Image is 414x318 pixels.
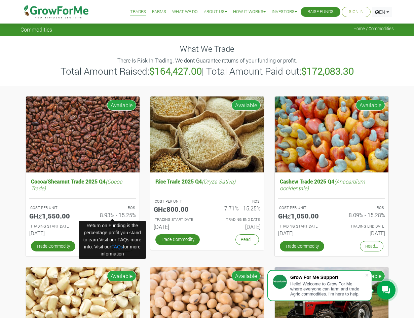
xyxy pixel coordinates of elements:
i: (Anacardium occidentale) [280,178,365,191]
p: ROS [213,199,260,204]
h6: 8.93% - 15.25% [88,212,136,218]
a: Read... [235,234,259,245]
h4: What We Trade [21,44,394,54]
p: Estimated Trading End Date [338,224,384,229]
i: (Oryza Sativa) [202,178,235,185]
b: $172,083.30 [301,65,354,77]
div: Grow For Me Support [290,275,365,280]
a: Investors [272,8,297,15]
h6: 7.71% - 15.25% [212,205,261,211]
p: Estimated Trading Start Date [279,224,326,229]
a: Trade Commodity [31,241,75,251]
h6: [DATE] [212,224,261,230]
h5: GHȼ1,550.00 [29,212,78,220]
span: Home / Commodities [353,26,394,31]
a: Farms [152,8,166,15]
a: EN [372,7,392,17]
a: Trade Commodity [155,234,200,245]
h5: Cocoa/Shearnut Trade 2025 Q4 [29,176,136,193]
span: Available [356,271,385,281]
i: (Cocoa Trade) [31,178,122,191]
a: What We Do [172,8,198,15]
h5: Cashew Trade 2025 Q4 [278,176,385,193]
h6: [DATE] [154,224,202,230]
a: Rice Trade 2025 Q4(Oryza Sativa) COST PER UNIT GHȼ800.00 ROS 7.71% - 15.25% TRADING START DATE [D... [154,176,261,233]
p: COST PER UNIT [30,205,77,211]
a: Cashew Trade 2025 Q4(Anacardium occidentale) COST PER UNIT GHȼ1,050.00 ROS 8.09% - 15.28% TRADING... [278,176,385,239]
span: Available [231,100,261,111]
a: Raise Funds [307,8,334,15]
h3: Total Amount Raised: | Total Amount Paid out: [22,66,393,77]
h5: Rice Trade 2025 Q4 [154,176,261,186]
a: Sign In [349,8,364,15]
img: growforme image [275,96,388,173]
div: Return on Funding is the percentage profit you stand to earn.Visit our FAQs more info. Visit our ... [79,221,146,259]
h5: GHȼ1,050.00 [278,212,327,220]
h6: 8.09% - 15.28% [337,212,385,218]
p: ROS [338,205,384,211]
span: Available [107,100,136,111]
h5: GHȼ800.00 [154,205,202,213]
a: Trade Commodity [280,241,324,251]
span: Commodities [21,26,52,33]
p: ROS [89,205,135,211]
p: Estimated Trading End Date [213,217,260,223]
img: growforme image [150,96,264,173]
h6: [DATE] [337,230,385,236]
span: Available [231,271,261,281]
a: How it Works [233,8,266,15]
a: Read... [360,241,383,251]
p: Estimated Trading Start Date [30,224,77,229]
span: Available [107,271,136,281]
a: FAQs [111,244,123,249]
div: Hello! Welcome to Grow For Me where everyone can farm and trade Agric commodities. I'm here to help. [290,281,365,296]
h6: [DATE] [278,230,327,236]
p: COST PER UNIT [279,205,326,211]
h6: [DATE] [29,230,78,236]
img: growforme image [26,96,140,173]
p: Estimated Trading Start Date [155,217,201,223]
a: About Us [204,8,227,15]
a: Trades [130,8,146,15]
span: Available [356,100,385,111]
b: $164,427.00 [149,65,202,77]
p: COST PER UNIT [155,199,201,204]
p: There Is Risk In Trading. We dont Guarantee returns of your funding or profit. [22,56,393,65]
a: Cocoa/Shearnut Trade 2025 Q4(Cocoa Trade) COST PER UNIT GHȼ1,550.00 ROS 8.93% - 15.25% TRADING ST... [29,176,136,239]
